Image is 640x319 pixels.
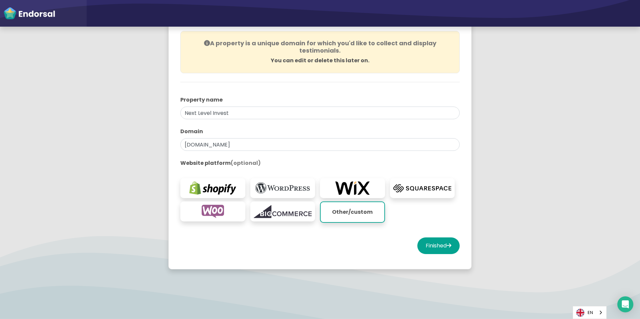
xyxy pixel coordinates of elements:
img: woocommerce.com-logo.png [184,205,242,218]
input: eg. websitename.com [180,138,460,151]
h4: A property is a unique domain for which you'd like to collect and display testimonials. [189,40,451,54]
img: wix.com-logo.png [323,181,382,195]
img: endorsal-logo-white@2x.png [3,7,55,20]
label: Website platform [180,159,460,167]
button: Finished [417,237,460,254]
aside: Language selected: English [573,306,607,319]
label: Property name [180,96,460,104]
img: wordpress.org-logo.png [254,181,312,195]
img: shopify.com-logo.png [184,181,242,195]
div: Open Intercom Messenger [617,296,633,312]
img: squarespace.com-logo.png [393,181,452,195]
div: Language [573,306,607,319]
p: You can edit or delete this later on. [189,57,451,65]
input: eg. My Website [180,107,460,119]
span: (optional) [231,159,261,167]
p: Other/custom [324,205,381,219]
label: Domain [180,128,460,136]
img: bigcommerce.com-logo.png [254,205,312,218]
a: EN [573,306,606,319]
